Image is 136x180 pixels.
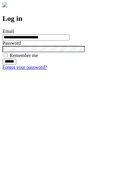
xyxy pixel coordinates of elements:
a: Forgot your password? [2,65,47,70]
h2: Log in [2,14,134,23]
label: Remember me [10,53,38,58]
label: Email [2,29,14,34]
img: logo-4e3dc11c47720685a147b03b5a06dd966a58ff35d612b21f08c02c0306f2b779.png [2,2,7,7]
label: Password [2,40,21,46]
